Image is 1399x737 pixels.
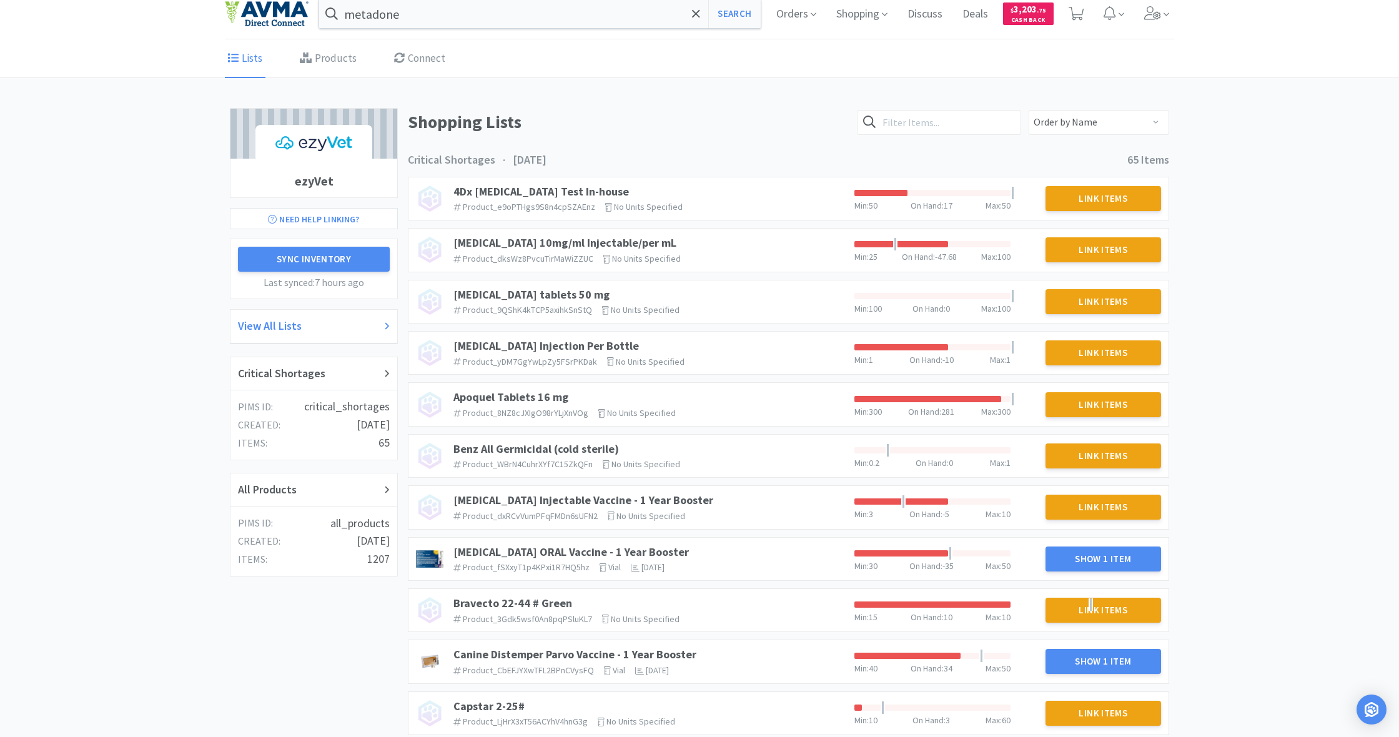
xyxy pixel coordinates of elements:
span: -5 [942,508,949,520]
span: [DATE] [646,665,669,676]
span: No units specified [616,356,685,367]
h5: items: [238,435,267,452]
span: 17 [944,200,952,211]
span: On Hand : [908,406,941,417]
span: product_CbEFJYXwTFL2BPnCVysFQ [463,665,594,676]
span: Max : [986,508,1002,520]
h4: [DATE] [357,416,390,434]
span: Max : [986,663,1002,674]
span: 1 Item [1103,553,1131,565]
span: product_fSXxyT1p4KPxi1R7HQ5hz [463,561,590,573]
h3: Critical Shortages [408,151,495,169]
span: 50 [1002,560,1011,571]
a: Benz All Germicidal (cold sterile) [453,442,619,456]
span: 3 [869,508,873,520]
a: [MEDICAL_DATA] Injectable Vaccine - 1 Year Booster [453,493,713,507]
span: No units specified [616,510,685,522]
span: 3 [946,715,950,726]
span: Min : [854,663,869,674]
span: 300 [997,406,1011,417]
span: 300 [869,406,882,417]
span: No units specified [606,716,675,727]
input: Filter Items... [857,110,1021,135]
span: 15 [869,611,877,623]
span: 10 [869,715,877,726]
a: [MEDICAL_DATA] ORAL Vaccine - 1 Year Booster [453,545,689,559]
span: Max : [990,354,1006,365]
a: Bravecto 22-44 # Green [453,596,572,610]
a: Apoquel Tablets 16 mg [453,390,568,404]
span: On Hand : [911,200,944,211]
a: Deals [957,9,993,20]
span: Cash Back [1011,17,1046,25]
span: Min : [854,200,869,211]
h1: ezyVet [230,165,397,197]
span: 10 [944,611,952,623]
span: On Hand : [911,611,944,623]
span: Min : [854,508,869,520]
span: 65 Items [1127,152,1169,167]
span: On Hand : [909,354,942,365]
h2: View All Lists [238,317,302,335]
a: Need Help Linking? [230,208,398,229]
h2: All Products [238,481,297,499]
span: 100 [869,303,882,314]
a: Connect [391,40,448,78]
span: Max : [986,560,1002,571]
h2: Critical Shortages [238,365,325,383]
span: No units specified [607,407,676,418]
span: Min : [854,715,869,726]
h4: [DATE] [357,532,390,550]
span: No units specified [612,253,681,264]
span: 100 [997,303,1011,314]
span: On Hand : [909,508,942,520]
h5: created: [238,417,280,433]
h1: Shopping Lists [408,108,849,136]
img: no_image.png [416,236,443,264]
button: Link Items [1046,443,1162,468]
h4: 1207 [367,550,390,568]
span: product_e9oPTHgs9S8n4cpSZAEnz [463,201,595,212]
span: 1 Item [1103,655,1131,667]
button: Link Items [1046,392,1162,417]
span: On Hand : [902,251,935,262]
h5: Last synced: 7 hours ago [238,275,390,291]
span: Max : [981,303,997,314]
span: No units specified [611,458,680,470]
span: Min : [854,251,869,262]
h5: items: [238,552,267,568]
span: 30 [869,560,877,571]
span: On Hand : [916,457,949,468]
h5: PIMS ID: [238,515,273,532]
a: Discuss [902,9,947,20]
button: Sync Inventory [238,247,390,272]
span: Max : [990,457,1006,468]
span: No units specified [614,201,683,212]
button: Show 1 Item [1046,547,1162,571]
button: Link Items [1046,598,1162,623]
h4: critical_shortages [304,398,390,416]
span: Max : [981,251,997,262]
img: 0a5e420cd5184e2f90ef9b95daa8f631.jpg [416,651,443,673]
span: On Hand : [912,715,946,726]
span: $ [1011,6,1014,14]
span: 0 [949,457,953,468]
a: [MEDICAL_DATA] Injection Per Bottle [453,339,639,353]
span: No units specified [611,304,680,315]
button: Link Items [1046,340,1162,365]
span: Max : [986,200,1002,211]
span: 1 [1006,354,1011,365]
img: no_image.png [416,339,443,367]
button: Link Items [1046,701,1162,726]
span: On Hand : [909,560,942,571]
span: No units specified [611,613,680,625]
span: product_9QShK4kTCP5axihkSnStQ [463,304,592,315]
img: no_image.png [416,185,443,212]
span: . 75 [1037,6,1046,14]
span: 100 [997,251,1011,262]
span: -35 [942,560,954,571]
button: Link Items [1046,186,1162,211]
span: 1 [869,354,873,365]
span: 50 [1002,663,1011,674]
a: Capstar 2-25# [453,699,525,713]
